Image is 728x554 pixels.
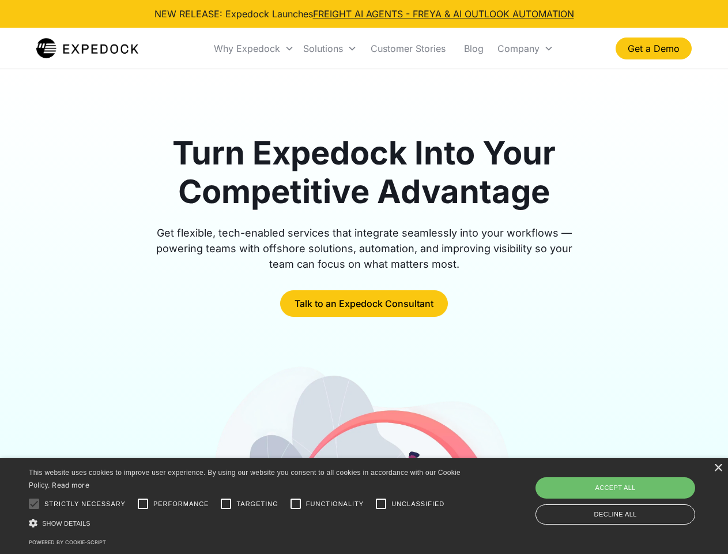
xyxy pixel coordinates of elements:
[154,7,574,21] div: NEW RELEASE: Expedock Launches
[29,517,465,529] div: Show details
[36,37,138,60] img: Expedock Logo
[236,499,278,509] span: Targeting
[391,499,444,509] span: Unclassified
[303,43,343,54] div: Solutions
[36,37,138,60] a: home
[616,38,692,59] a: Get a Demo
[52,481,89,489] a: Read more
[361,29,455,68] a: Customer Stories
[42,520,90,527] span: Show details
[214,43,280,54] div: Why Expedock
[493,29,558,68] div: Company
[29,539,106,545] a: Powered by cookie-script
[153,499,209,509] span: Performance
[536,429,728,554] iframe: Chat Widget
[209,29,299,68] div: Why Expedock
[306,499,364,509] span: Functionality
[299,29,361,68] div: Solutions
[497,43,540,54] div: Company
[29,469,461,490] span: This website uses cookies to improve user experience. By using our website you consent to all coo...
[455,29,493,68] a: Blog
[44,499,126,509] span: Strictly necessary
[313,8,574,20] a: FREIGHT AI AGENTS - FREYA & AI OUTLOOK AUTOMATION
[143,134,586,211] h1: Turn Expedock Into Your Competitive Advantage
[143,225,586,272] div: Get flexible, tech-enabled services that integrate seamlessly into your workflows — powering team...
[280,290,448,317] a: Talk to an Expedock Consultant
